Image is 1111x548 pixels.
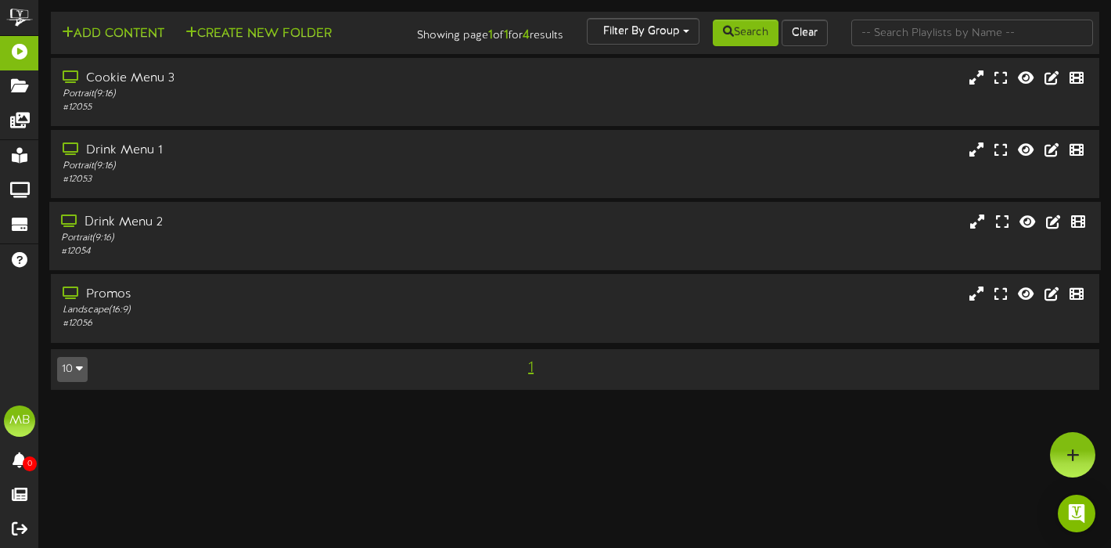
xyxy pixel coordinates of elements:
[63,88,476,101] div: Portrait ( 9:16 )
[63,286,476,304] div: Promos
[63,101,476,114] div: # 12055
[524,359,538,377] span: 1
[63,142,476,160] div: Drink Menu 1
[23,456,37,471] span: 0
[523,28,530,42] strong: 4
[4,406,35,437] div: MB
[57,24,169,44] button: Add Content
[1058,495,1095,532] div: Open Intercom Messenger
[63,173,476,186] div: # 12053
[851,20,1093,46] input: -- Search Playlists by Name --
[63,304,476,317] div: Landscape ( 16:9 )
[782,20,828,46] button: Clear
[398,18,575,45] div: Showing page of for results
[63,160,476,173] div: Portrait ( 9:16 )
[713,20,778,46] button: Search
[63,70,476,88] div: Cookie Menu 3
[61,245,476,258] div: # 12054
[63,317,476,330] div: # 12056
[61,232,476,245] div: Portrait ( 9:16 )
[61,214,476,232] div: Drink Menu 2
[57,357,88,382] button: 10
[488,28,493,42] strong: 1
[587,18,699,45] button: Filter By Group
[504,28,509,42] strong: 1
[181,24,336,44] button: Create New Folder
